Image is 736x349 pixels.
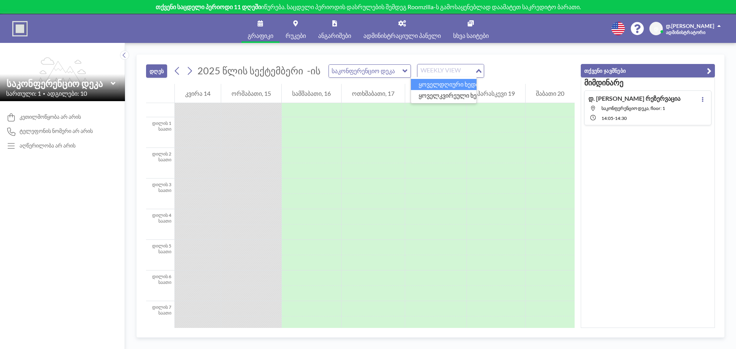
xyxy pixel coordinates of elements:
font: ტელეფონის ნომერი არ არის [20,128,93,134]
font: ანგარიშები [318,32,351,39]
font: იწურება [261,3,284,10]
font: კეთილმოწყობა არ არის [20,113,81,120]
font: დღეს [149,68,164,74]
font: ყოველდღიური ხედი [419,80,479,88]
a: ადმინისტრაციული პანელი [357,14,447,43]
font: დილის 4 საათი [152,212,171,224]
font: სხვა საიტები [453,32,489,39]
font: ორშაბათი, 15 [232,90,271,97]
font: დ [654,25,658,32]
font: სამშაბათი, 16 [292,90,331,97]
font: პარასკევი 19 [477,90,515,97]
a: ანგარიშები [312,14,357,43]
img: ორგანიზაციის ლოგო [12,21,28,36]
font: -ის [307,65,320,76]
font: 14:05 [601,115,613,121]
font: დილის 6 საათი [152,274,171,285]
font: • [43,91,45,96]
font: ადგილები: 10 [47,90,87,97]
font: - [613,115,615,121]
font: მიმდინარე [584,78,623,87]
font: 14:30 [615,115,627,121]
button: დღეს [146,64,167,78]
font: დილის 7 საათი [152,304,171,316]
font: 2025 წლის სექტემბერი [197,65,303,76]
input: ვარიანტის ძიება [418,66,474,76]
font: ოთხშაბათი, 17 [352,90,394,97]
a: გრაფიკი [242,14,279,43]
input: საკონფერენციო დეკა [7,78,111,89]
font: დილის 1 საათი [152,120,171,132]
font: ადმინისტრატორი [666,29,705,35]
font: სართული: 1 [6,90,41,97]
a: სხვა საიტები [447,14,495,43]
font: აღწერილობა არ არის [20,142,76,149]
font: თქვენი ჯავშნები [584,67,626,74]
font: შაბათი 20 [536,90,564,97]
font: გრაფიკი [248,32,273,39]
font: დილის 2 საათი [152,151,171,162]
div: ვარიანტის ძიება [417,64,484,77]
span: საკონფერენციო დეკა, სართული: 1 [601,105,665,111]
font: დ. [PERSON_NAME] რეზერვაცია [588,95,680,102]
a: რუკები [279,14,312,43]
font: კვირა 14 [185,90,210,97]
font: რუკები [286,32,306,39]
font: დილის 5 საათი [152,243,171,254]
font: ადმინისტრაციული პანელი [363,32,441,39]
font: ყოველკვირეული ხედი [419,92,485,99]
font: დ.[PERSON_NAME] [666,23,714,29]
font: თქვენი საცდელი პერიოდი 11 დღეში [156,3,261,10]
button: თქვენი ჯავშნები [581,64,715,77]
font: . საცდელი პერიოდის დასრულების შემდეგ Roomzilla-ს გამოსაყენებლად დაამატეთ საკრედიტო ბარათი. [284,3,581,10]
input: საკონფერენციო დეკა [329,65,402,77]
font: დილის 3 საათი [152,182,171,193]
